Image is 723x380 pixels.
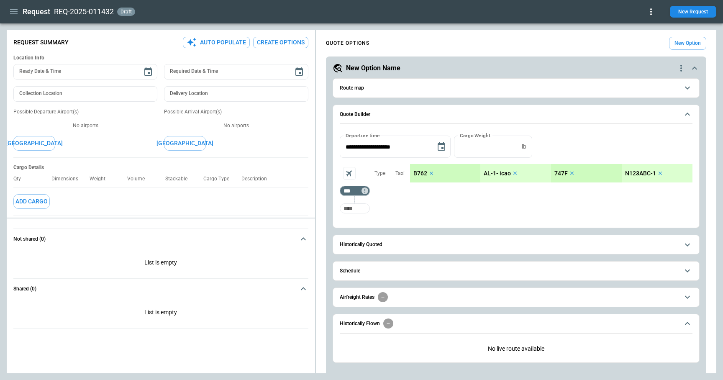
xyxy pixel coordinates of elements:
[340,339,692,359] p: No live route available
[346,64,400,73] h5: New Option Name
[13,299,308,328] div: Not shared (0)
[13,249,308,278] div: Not shared (0)
[670,6,716,18] button: New Request
[164,108,308,116] p: Possible Arrival Airport(s)
[340,112,370,117] h6: Quote Builder
[340,242,382,247] h6: Historically Quoted
[410,164,692,182] div: scrollable content
[253,37,308,48] button: Create Options
[164,136,206,151] button: [GEOGRAPHIC_DATA]
[13,279,308,299] button: Shared (0)
[326,41,369,45] h4: QUOTE OPTIONS
[395,170,405,177] p: Taxi
[13,299,308,328] p: List is empty
[676,63,686,73] div: quote-option-actions
[340,235,692,254] button: Historically Quoted
[340,339,692,359] div: Historically Flown
[127,176,151,182] p: Volume
[340,262,692,280] button: Schedule
[316,33,716,380] div: scrollable content
[340,203,370,213] div: Too short
[340,105,692,124] button: Quote Builder
[23,7,50,17] h1: Request
[90,176,112,182] p: Weight
[484,170,511,177] p: AL-1- icao
[340,85,364,91] h6: Route map
[554,170,568,177] p: 747F
[340,288,692,307] button: Airfreight Rates
[340,136,692,218] div: Quote Builder
[340,268,360,274] h6: Schedule
[13,194,50,209] button: Add Cargo
[13,55,308,61] h6: Location Info
[203,176,236,182] p: Cargo Type
[343,167,356,180] span: Aircraft selection
[13,236,46,242] h6: Not shared (0)
[374,170,385,177] p: Type
[522,143,526,150] p: lb
[51,176,85,182] p: Dimensions
[164,122,308,129] p: No airports
[346,132,380,139] label: Departure time
[13,122,157,129] p: No airports
[340,314,692,334] button: Historically Flown
[460,132,490,139] label: Cargo Weight
[625,170,656,177] p: N123ABC-1
[241,176,274,182] p: Description
[119,9,133,15] span: draft
[13,229,308,249] button: Not shared (0)
[340,321,380,326] h6: Historically Flown
[413,170,427,177] p: B762
[333,63,700,73] button: New Option Namequote-option-actions
[13,249,308,278] p: List is empty
[340,295,374,300] h6: Airfreight Rates
[291,64,308,80] button: Choose date
[13,108,157,116] p: Possible Departure Airport(s)
[13,39,69,46] p: Request Summary
[13,164,308,171] h6: Cargo Details
[13,136,55,151] button: [GEOGRAPHIC_DATA]
[183,37,250,48] button: Auto Populate
[13,286,36,292] h6: Shared (0)
[433,139,450,155] button: Choose date, selected date is Sep 24, 2025
[340,186,370,196] div: Too short
[140,64,156,80] button: Choose date
[165,176,194,182] p: Stackable
[54,7,114,17] h2: REQ-2025-011432
[669,37,706,50] button: New Option
[340,79,692,98] button: Route map
[13,176,28,182] p: Qty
